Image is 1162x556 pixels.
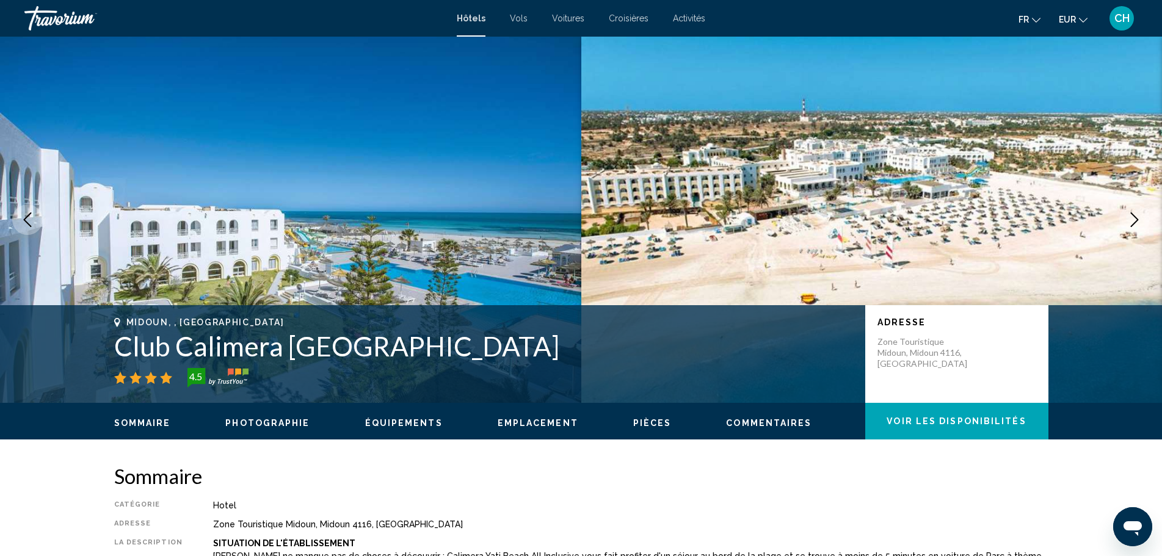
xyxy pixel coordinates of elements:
[1114,12,1130,24] span: CH
[114,418,171,428] span: Sommaire
[1059,10,1088,28] button: Change currency
[1119,204,1150,235] button: Next image
[12,204,43,235] button: Previous image
[510,13,528,23] a: Vols
[213,519,1048,529] div: Zone Touristique Midoun, Midoun 4116, [GEOGRAPHIC_DATA]
[726,417,812,428] button: Commentaires
[1106,5,1138,31] button: User Menu
[114,519,183,529] div: Adresse
[457,13,485,23] a: Hôtels
[865,403,1048,439] button: Voir les disponibilités
[887,417,1026,427] span: Voir les disponibilités
[552,13,584,23] a: Voitures
[726,418,812,428] span: Commentaires
[114,417,171,428] button: Sommaire
[114,500,183,510] div: Catégorie
[609,13,648,23] a: Croisières
[498,418,578,428] span: Emplacement
[187,368,249,388] img: trustyou-badge-hor.svg
[633,418,672,428] span: Pièces
[633,417,672,428] button: Pièces
[498,417,578,428] button: Emplacement
[114,330,853,362] h1: Club Calimera [GEOGRAPHIC_DATA]
[365,417,443,428] button: Équipements
[877,317,1036,327] p: Adresse
[114,464,1048,488] h2: Sommaire
[213,500,1048,510] div: Hotel
[225,417,310,428] button: Photographie
[225,418,310,428] span: Photographie
[673,13,705,23] a: Activités
[365,418,443,428] span: Équipements
[24,6,445,31] a: Travorium
[1019,15,1029,24] span: fr
[1113,507,1152,546] iframe: Bouton de lancement de la fenêtre de messagerie
[1059,15,1076,24] span: EUR
[877,336,975,369] p: Zone Touristique Midoun, Midoun 4116, [GEOGRAPHIC_DATA]
[1019,10,1040,28] button: Change language
[184,369,208,384] div: 4.5
[126,317,285,327] span: Midoun, , [GEOGRAPHIC_DATA]
[213,538,355,548] b: Situation De L'établissement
